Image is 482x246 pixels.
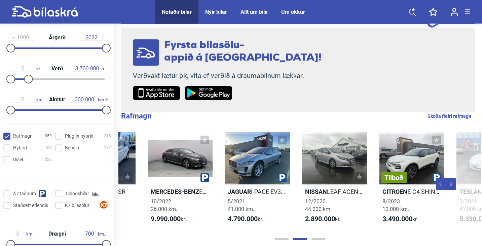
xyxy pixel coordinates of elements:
[451,8,458,16] img: user-login.svg
[305,198,332,212] span: 12/2020 44.000 km.
[151,215,186,223] span: kr.
[384,174,403,181] span: Tilboð
[13,144,27,151] span: Hybrid
[379,188,445,196] h2: E-C4 SHINE PACK
[151,215,181,223] b: 9.990.000
[382,198,409,212] span: 8/2023 10.000 km.
[459,188,478,195] b: Tesla
[281,9,305,15] a: Um okkur
[275,238,289,240] button: Page 1
[164,40,322,63] span: Fyrsta bílasölu- appið á [GEOGRAPHIC_DATA]!
[382,188,407,195] b: Citroen
[65,190,89,197] span: Tilboðsbílar
[47,97,67,102] span: Akstur
[305,188,327,195] b: Nissan
[13,133,33,140] span: Rafmagn
[148,132,213,229] a: Mercedes-BenzEQE 350 4MATIC PROGRESSIVE10/202226.000 km.9.990.000kr.
[9,231,33,237] span: km.
[45,133,52,140] span: 359
[205,9,227,15] a: Nýir bílar
[436,178,446,190] button: Previous
[225,188,290,196] h2: I-PACE EV320 S
[225,132,290,229] a: JaguarI-PACE EV320 S5/202141.000 km.4.790.000kr.
[13,156,23,163] span: Dísel
[104,133,111,140] span: 218
[65,133,94,140] span: Plug-in hybrid
[228,215,263,223] span: kr.
[65,202,89,209] span: K7 bílasölur
[65,144,79,151] span: Bensín
[228,188,251,195] b: Jaguar
[104,144,111,151] span: 187
[293,238,307,240] button: Page 2
[13,202,48,209] span: Staðsett erlendis
[151,188,199,195] b: Mercedes-Benz
[446,178,456,190] button: Next
[74,66,105,72] span: kr.
[311,238,325,240] button: Page 3
[305,215,335,223] b: 2.890.000
[151,198,177,212] span: 10/2022 26.000 km.
[47,231,68,237] span: Drægni
[121,112,151,120] b: Rafmagn
[428,112,471,120] a: Skoða fleiri rafmagn
[162,9,192,15] a: Notaðir bílar
[45,156,52,163] span: 322
[148,188,213,196] h2: EQE 350 4MATIC PROGRESSIVE
[382,215,412,223] b: 3.490.000
[50,66,65,71] span: Verð
[45,144,52,151] span: 163
[305,215,340,223] span: kr.
[133,72,322,80] p: Verðvakt lætur þig vita ef verðið á draumabílnum lækkar.
[81,231,105,237] span: km.
[240,9,268,15] a: Allt um bíla
[228,215,258,223] b: 4.790.000
[9,66,41,72] span: kr.
[9,97,43,103] span: km.
[228,198,254,212] span: 5/2021 41.000 km.
[302,188,367,196] h2: LEAF ACENTA 40KWH
[379,132,445,229] a: TilboðCitroenE-C4 SHINE PACK8/202310.000 km.3.490.000kr.
[71,97,105,103] span: km.
[13,190,36,197] span: Á staðnum
[302,132,367,229] a: NissanLEAF ACENTA 40KWH12/202044.000 km.2.890.000kr.
[47,35,67,40] span: Árgerð
[382,215,418,223] span: kr.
